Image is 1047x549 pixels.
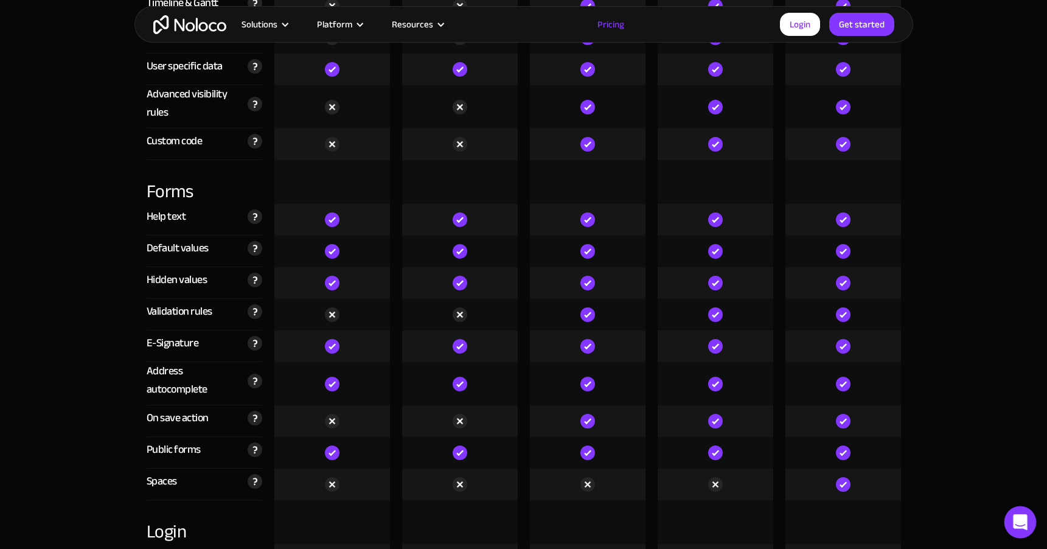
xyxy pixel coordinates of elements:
a: home [153,15,226,34]
div: On save action [147,409,209,427]
div: Platform [317,16,352,32]
a: Get started [829,13,894,36]
div: E-Signature [147,334,199,352]
div: Hidden values [147,271,207,289]
div: Login [147,500,262,544]
div: Custom code [147,132,203,150]
div: Help text [147,208,186,226]
div: Validation rules [147,302,212,321]
div: User specific data [147,57,223,75]
div: Solutions [242,16,277,32]
div: Forms [147,160,262,204]
div: Address autocomplete [147,362,242,399]
div: Spaces [147,472,177,491]
a: Pricing [582,16,639,32]
div: Default values [147,239,209,257]
div: Resources [392,16,433,32]
div: Resources [377,16,457,32]
div: Public forms [147,441,201,459]
a: Login [780,13,820,36]
div: Platform [302,16,377,32]
div: Solutions [226,16,302,32]
div: Advanced visibility rules [147,85,242,122]
div: Open Intercom Messenger [1004,506,1037,539]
